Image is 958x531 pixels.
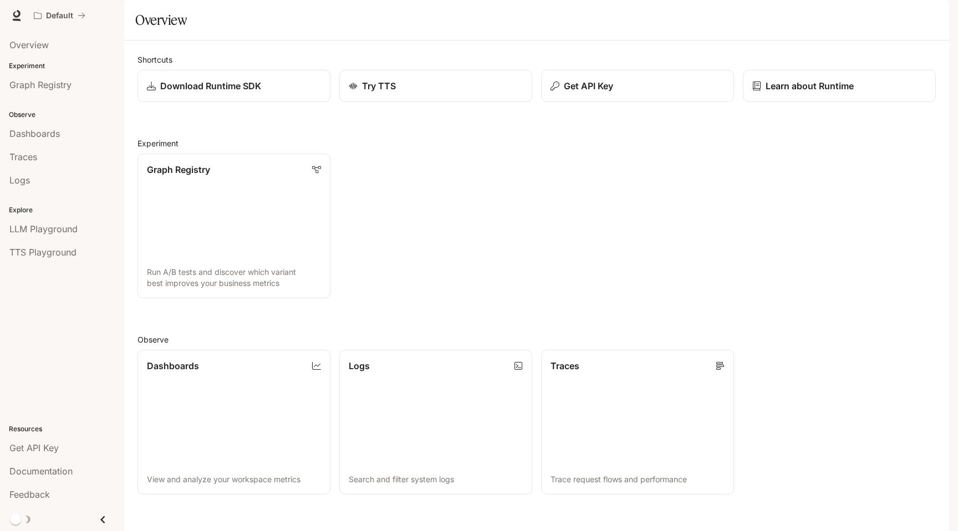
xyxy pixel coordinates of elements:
p: Run A/B tests and discover which variant best improves your business metrics [147,267,321,289]
p: Learn about Runtime [766,79,854,93]
a: Learn about Runtime [743,70,936,102]
a: DashboardsView and analyze your workspace metrics [137,350,330,494]
p: Traces [551,359,579,372]
a: Graph RegistryRun A/B tests and discover which variant best improves your business metrics [137,154,330,298]
p: Search and filter system logs [349,474,523,485]
a: TracesTrace request flows and performance [541,350,734,494]
p: Get API Key [564,79,613,93]
h2: Experiment [137,137,936,149]
p: Logs [349,359,370,372]
p: Default [46,11,73,21]
button: Get API Key [541,70,734,102]
p: Graph Registry [147,163,210,176]
button: All workspaces [29,4,90,27]
h2: Shortcuts [137,54,936,65]
p: View and analyze your workspace metrics [147,474,321,485]
p: Try TTS [362,79,396,93]
a: Try TTS [339,70,532,102]
a: LogsSearch and filter system logs [339,350,532,494]
p: Trace request flows and performance [551,474,725,485]
h2: Observe [137,334,936,345]
a: Download Runtime SDK [137,70,330,102]
h1: Overview [135,9,187,31]
p: Dashboards [147,359,199,372]
p: Download Runtime SDK [160,79,261,93]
